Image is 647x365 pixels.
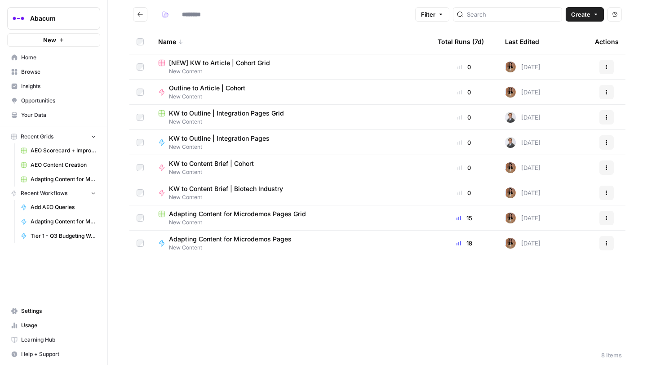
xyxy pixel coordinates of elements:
[21,321,96,329] span: Usage
[505,187,516,198] img: jqqluxs4pyouhdpojww11bswqfcs
[21,97,96,105] span: Opportunities
[7,333,100,347] a: Learning Hub
[595,29,619,54] div: Actions
[7,33,100,47] button: New
[505,162,516,173] img: jqqluxs4pyouhdpojww11bswqfcs
[169,168,261,176] span: New Content
[31,218,96,226] span: Adapting Content for Microdemos Pages
[169,84,245,93] span: Outline to Article | Cohort
[21,53,96,62] span: Home
[7,318,100,333] a: Usage
[571,10,590,19] span: Create
[438,188,491,197] div: 0
[169,143,277,151] span: New Content
[21,189,67,197] span: Recent Workflows
[21,307,96,315] span: Settings
[7,93,100,108] a: Opportunities
[31,232,96,240] span: Tier 1 - Q3 Budgeting Workflows
[438,29,484,54] div: Total Runs (7d)
[21,82,96,90] span: Insights
[31,175,96,183] span: Adapting Content for Microdemos Pages Grid
[505,62,516,72] img: jqqluxs4pyouhdpojww11bswqfcs
[21,133,53,141] span: Recent Grids
[169,159,254,168] span: KW to Content Brief | Cohort
[7,130,100,143] button: Recent Grids
[505,112,541,123] div: [DATE]
[169,58,270,67] span: [NEW] KW to Article | Cohort Grid
[169,184,283,193] span: KW to Content Brief | Biotech Industry
[438,113,491,122] div: 0
[505,137,516,148] img: b26r7ffli0h0aitnyglrtt6xafa3
[505,87,541,98] div: [DATE]
[467,10,558,19] input: Search
[158,118,423,126] span: New Content
[30,14,84,23] span: Abacum
[169,193,290,201] span: New Content
[17,143,100,158] a: AEO Scorecard + Improvements Grid
[31,161,96,169] span: AEO Content Creation
[438,62,491,71] div: 0
[169,134,270,143] span: KW to Outline | Integration Pages
[17,214,100,229] a: Adapting Content for Microdemos Pages
[158,184,423,201] a: KW to Content Brief | Biotech IndustryNew Content
[133,7,147,22] button: Go back
[169,209,306,218] span: Adapting Content for Microdemos Pages Grid
[438,214,491,223] div: 15
[566,7,604,22] button: Create
[438,239,491,248] div: 18
[17,229,100,243] a: Tier 1 - Q3 Budgeting Workflows
[505,213,516,223] img: jqqluxs4pyouhdpojww11bswqfcs
[505,87,516,98] img: jqqluxs4pyouhdpojww11bswqfcs
[31,203,96,211] span: Add AEO Queries
[7,79,100,93] a: Insights
[169,235,292,244] span: Adapting Content for Microdemos Pages
[505,29,539,54] div: Last Edited
[158,84,423,101] a: Outline to Article | CohortNew Content
[158,134,423,151] a: KW to Outline | Integration PagesNew Content
[21,111,96,119] span: Your Data
[421,10,435,19] span: Filter
[158,109,423,126] a: KW to Outline | Integration Pages GridNew Content
[415,7,449,22] button: Filter
[505,187,541,198] div: [DATE]
[158,235,423,252] a: Adapting Content for Microdemos PagesNew Content
[43,36,56,45] span: New
[21,68,96,76] span: Browse
[438,163,491,172] div: 0
[505,62,541,72] div: [DATE]
[7,65,100,79] a: Browse
[158,218,423,227] span: New Content
[169,93,253,101] span: New Content
[158,58,423,76] a: [NEW] KW to Article | Cohort GridNew Content
[17,158,100,172] a: AEO Content Creation
[7,108,100,122] a: Your Data
[158,29,423,54] div: Name
[505,238,541,249] div: [DATE]
[438,138,491,147] div: 0
[31,147,96,155] span: AEO Scorecard + Improvements Grid
[7,187,100,200] button: Recent Workflows
[158,209,423,227] a: Adapting Content for Microdemos Pages GridNew Content
[17,172,100,187] a: Adapting Content for Microdemos Pages Grid
[601,351,622,360] div: 8 Items
[438,88,491,97] div: 0
[505,213,541,223] div: [DATE]
[7,347,100,361] button: Help + Support
[7,304,100,318] a: Settings
[505,162,541,173] div: [DATE]
[21,350,96,358] span: Help + Support
[169,244,299,252] span: New Content
[17,200,100,214] a: Add AEO Queries
[505,112,516,123] img: b26r7ffli0h0aitnyglrtt6xafa3
[7,50,100,65] a: Home
[505,238,516,249] img: jqqluxs4pyouhdpojww11bswqfcs
[169,109,284,118] span: KW to Outline | Integration Pages Grid
[158,67,423,76] span: New Content
[21,336,96,344] span: Learning Hub
[505,137,541,148] div: [DATE]
[10,10,27,27] img: Abacum Logo
[158,159,423,176] a: KW to Content Brief | CohortNew Content
[7,7,100,30] button: Workspace: Abacum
